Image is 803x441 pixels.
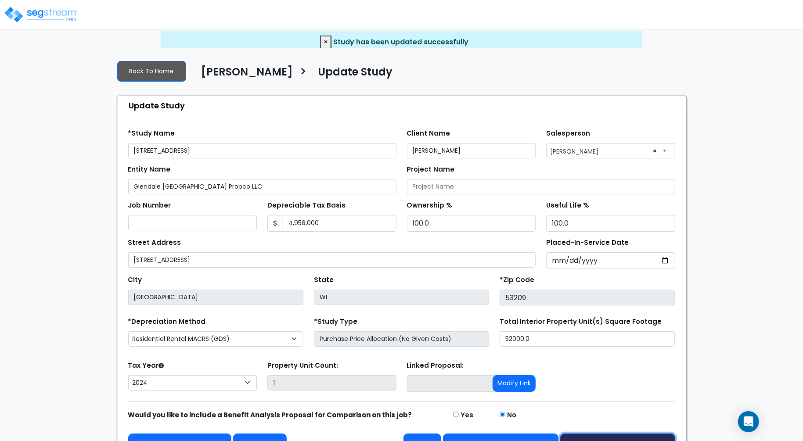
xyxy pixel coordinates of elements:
[128,275,142,285] label: City
[128,143,396,158] input: Study Name
[128,238,181,248] label: Street Address
[547,143,675,158] span: Asher Fried
[324,37,328,47] span: ×
[202,66,293,81] h4: [PERSON_NAME]
[546,143,675,158] span: Asher Fried
[267,201,346,211] label: Depreciable Tax Basis
[333,37,468,47] span: Study has been updated successfully
[267,375,396,391] input: Building Count
[407,179,675,194] input: Project Name
[128,410,412,419] strong: Would you like to include a Benefit Analysis Proposal for Comparison on this job?
[117,61,186,82] a: Back To Home
[128,165,171,175] label: Entity Name
[407,143,536,158] input: Client Name
[407,165,455,175] label: Project Name
[738,411,759,432] div: Open Intercom Messenger
[128,361,164,371] label: Tax Year
[300,65,307,82] h3: >
[4,6,78,23] img: logo_pro_r.png
[128,179,396,194] input: Entity Name
[407,129,450,139] label: Client Name
[546,129,590,139] label: Salesperson
[128,201,171,211] label: Job Number
[507,410,516,420] label: No
[320,36,331,49] button: Close
[653,145,657,157] span: ×
[546,215,675,232] input: Depreciation
[314,275,334,285] label: State
[128,252,536,268] input: Street Address
[500,290,675,306] input: Zip Code
[500,317,662,327] label: Total Interior Property Unit(s) Square Footage
[283,215,396,232] input: 0.00
[407,361,464,371] label: Linked Proposal:
[461,410,473,420] label: Yes
[128,317,206,327] label: *Depreciation Method
[195,66,293,84] a: [PERSON_NAME]
[546,238,629,248] label: Placed-In-Service Date
[267,361,338,371] label: Property Unit Count:
[407,201,453,211] label: Ownership %
[122,96,686,115] div: Update Study
[493,375,536,392] button: Modify Link
[500,331,675,347] input: total square foot
[318,66,393,81] h4: Update Study
[312,66,393,84] a: Update Study
[500,275,534,285] label: *Zip Code
[407,215,536,232] input: Ownership
[128,129,175,139] label: *Study Name
[267,215,283,232] span: $
[546,201,589,211] label: Useful Life %
[314,317,357,327] label: *Study Type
